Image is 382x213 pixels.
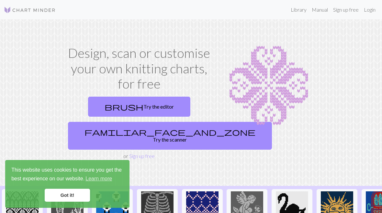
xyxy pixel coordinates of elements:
[88,97,190,117] a: Try the editor
[68,122,272,150] a: Try the scanner
[4,6,56,14] img: Logo
[11,166,123,184] span: This website uses cookies to ensure you get the best experience on our website.
[65,94,213,160] div: or
[47,204,88,210] a: fishies :)
[331,3,361,16] a: Sign up free
[65,45,213,91] h1: Design, scan or customise your own knitting charts, for free
[361,3,378,16] a: Login
[221,45,317,126] img: Chart example
[182,204,223,210] a: Idee
[272,204,312,210] a: IMG_0291.jpeg
[105,102,143,111] span: brush
[317,204,357,210] a: IMG_8664.jpeg
[309,3,331,16] a: Manual
[288,3,309,16] a: Library
[92,204,133,210] a: Sheep socks
[2,204,43,210] a: tracery
[84,174,113,184] a: learn more about cookies
[45,189,90,202] a: dismiss cookie message
[5,160,129,208] div: cookieconsent
[129,153,155,159] a: Sign up free
[227,204,267,210] a: angel practice
[137,204,178,210] a: New Piskel-1.png (2).png
[84,127,255,136] span: familiar_face_and_zone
